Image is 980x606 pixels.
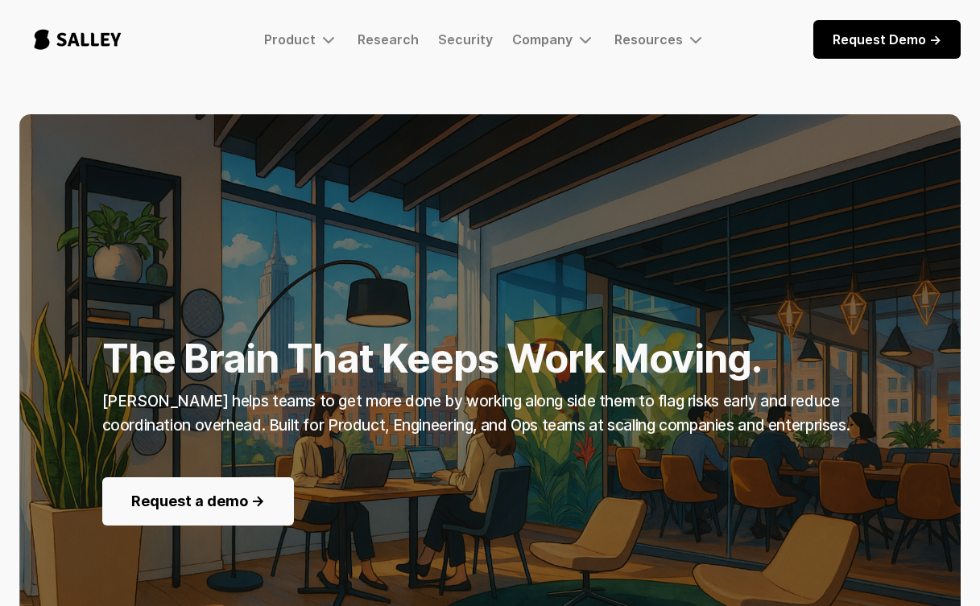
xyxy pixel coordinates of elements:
div: Company [512,31,573,47]
div: Product [264,31,316,47]
strong: [PERSON_NAME] helps teams to get more done by working along side them to flag risks early and red... [102,392,850,435]
div: Company [512,30,595,49]
a: Research [358,31,419,47]
a: home [19,13,136,66]
div: Product [264,30,338,49]
strong: The Brain That Keeps Work Moving. [102,335,763,382]
a: Security [438,31,493,47]
a: Request Demo -> [813,20,961,59]
a: Request a demo -> [102,477,294,526]
div: Resources [614,31,683,47]
div: Resources [614,30,705,49]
